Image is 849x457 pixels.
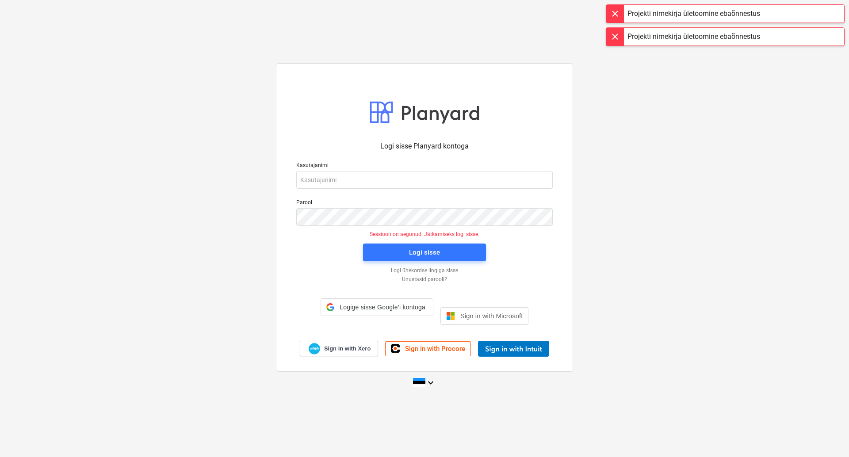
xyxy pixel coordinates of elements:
[321,315,433,335] div: Logi sisse Google’i kontoga. Avaneb uuel vahelehel
[425,377,436,388] i: keyboard_arrow_down
[363,244,486,261] button: Logi sisse
[405,345,465,353] span: Sign in with Procore
[805,415,849,457] iframe: Chat Widget
[446,312,455,320] img: Microsoft logo
[292,267,557,274] a: Logi ühekordse lingiga sisse
[409,247,440,258] div: Logi sisse
[316,315,438,335] iframe: Sisselogimine Google'i nupu abil
[291,231,558,238] p: Sessioon on aegunud. Jätkamiseks logi sisse.
[385,341,471,356] a: Sign in with Procore
[300,341,379,356] a: Sign in with Xero
[627,8,760,19] div: Projekti nimekirja ületoomine ebaõnnestus
[292,276,557,283] a: Unustasid parooli?
[321,298,433,316] div: Logige sisse Google’i kontoga
[460,312,523,320] span: Sign in with Microsoft
[627,31,760,42] div: Projekti nimekirja ületoomine ebaõnnestus
[324,345,371,353] span: Sign in with Xero
[309,343,320,355] img: Xero logo
[296,162,553,171] p: Kasutajanimi
[338,304,428,311] span: Logige sisse Google’i kontoga
[296,171,553,189] input: Kasutajanimi
[296,141,553,152] p: Logi sisse Planyard kontoga
[296,199,553,208] p: Parool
